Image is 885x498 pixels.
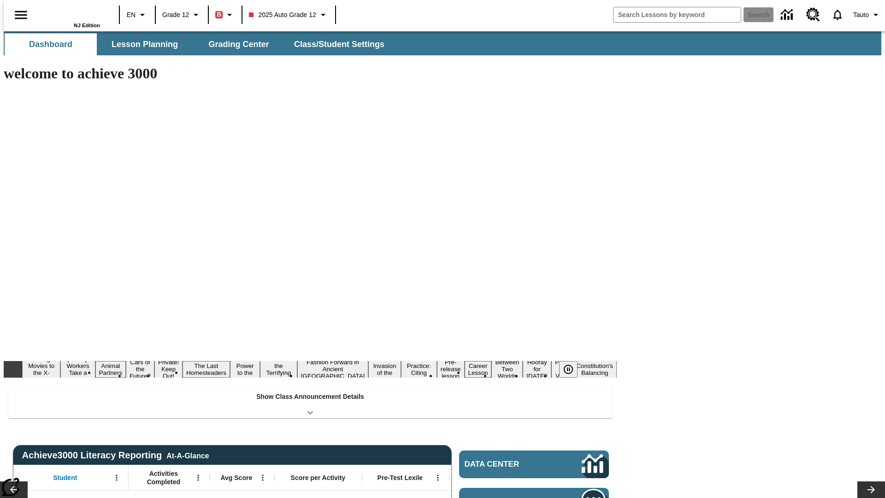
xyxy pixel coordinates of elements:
button: Dashboard [5,33,97,55]
a: Data Center [459,451,609,478]
span: Activities Completed [133,469,194,486]
button: Open Menu [191,471,205,485]
a: Notifications [826,3,850,27]
button: Slide 2 Labor Day: Workers Take a Stand [60,354,95,385]
a: Data Center [775,2,801,28]
button: Open Menu [431,471,445,485]
button: Slide 1 Taking Movies to the X-Dimension [22,354,60,385]
button: Language: EN, Select a language [123,6,152,23]
button: Slide 9 Fashion Forward in Ancient Rome [297,357,369,381]
p: Show Class Announcement Details [256,392,364,402]
span: 2025 Auto Grade 12 [249,10,316,20]
button: Slide 8 Attack of the Terrifying Tomatoes [260,354,297,385]
button: Class/Student Settings [287,33,392,55]
button: Grading Center [193,33,285,55]
h1: welcome to achieve 3000 [4,65,617,82]
div: Home [40,3,100,28]
button: Slide 10 The Invasion of the Free CD [368,354,401,385]
button: Lesson carousel, Next [857,481,885,498]
span: Student [53,474,77,482]
button: Boost Class color is red. Change class color [212,6,239,23]
button: Slide 4 Cars of the Future? [126,357,154,381]
button: Slide 12 Pre-release lesson [437,357,465,381]
button: Slide 5 Private! Keep Out! [154,357,183,381]
button: Slide 13 Career Lesson [465,361,492,378]
span: Achieve3000 Literacy Reporting [22,450,209,461]
input: search field [614,7,741,22]
button: Open Menu [110,471,124,485]
div: Pause [559,361,587,378]
button: Class: 2025 Auto Grade 12, Select your class [245,6,332,23]
button: Pause [559,361,578,378]
button: Slide 17 The Constitution's Balancing Act [572,354,617,385]
span: Avg Score [220,474,252,482]
a: Resource Center, Will open in new tab [801,2,826,27]
button: Slide 16 Point of View [551,357,572,381]
button: Slide 6 The Last Homesteaders [183,361,230,378]
span: NJ Edition [74,23,100,28]
button: Open Menu [256,471,270,485]
button: Profile/Settings [850,6,885,23]
button: Slide 11 Mixed Practice: Citing Evidence [401,354,437,385]
a: Home [40,4,100,23]
span: Grade 12 [162,10,189,20]
button: Slide 15 Hooray for Constitution Day! [523,357,551,381]
span: EN [127,10,136,20]
span: B [217,9,221,20]
div: At-A-Glance [166,450,209,460]
span: Pre-Test Lexile [378,474,423,482]
button: Slide 14 Between Two Worlds [491,357,523,381]
button: Open side menu [7,1,35,29]
button: Slide 3 Animal Partners [95,361,126,378]
button: Slide 7 Solar Power to the People [230,354,260,385]
div: Show Class Announcement Details [8,386,612,418]
span: Score per Activity [291,474,346,482]
button: Lesson Planning [99,33,191,55]
div: SubNavbar [4,33,393,55]
span: Data Center [465,460,551,469]
button: Grade: Grade 12, Select a grade [159,6,205,23]
span: Tauto [853,10,869,20]
div: SubNavbar [4,31,881,55]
